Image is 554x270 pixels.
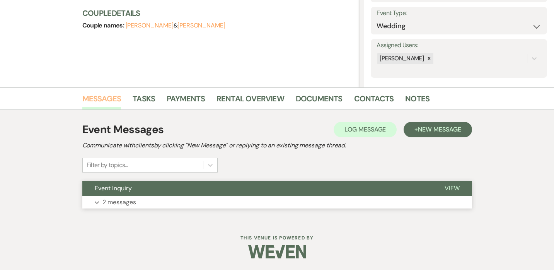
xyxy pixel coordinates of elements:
[82,196,472,209] button: 2 messages
[126,22,225,29] span: &
[216,92,284,109] a: Rental Overview
[82,8,353,19] h3: Couple Details
[445,184,460,192] span: View
[296,92,343,109] a: Documents
[87,161,128,170] div: Filter by topics...
[248,238,306,265] img: Weven Logo
[167,92,205,109] a: Payments
[82,181,432,196] button: Event Inquiry
[177,22,225,29] button: [PERSON_NAME]
[377,8,541,19] label: Event Type:
[82,141,472,150] h2: Communicate with clients by clicking "New Message" or replying to an existing message thread.
[344,125,386,133] span: Log Message
[334,122,397,137] button: Log Message
[126,22,174,29] button: [PERSON_NAME]
[418,125,461,133] span: New Message
[102,197,136,207] p: 2 messages
[405,92,430,109] a: Notes
[95,184,132,192] span: Event Inquiry
[432,181,472,196] button: View
[82,121,164,138] h1: Event Messages
[404,122,472,137] button: +New Message
[133,92,155,109] a: Tasks
[377,40,541,51] label: Assigned Users:
[82,21,126,29] span: Couple names:
[354,92,394,109] a: Contacts
[82,92,121,109] a: Messages
[377,53,425,64] div: [PERSON_NAME]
